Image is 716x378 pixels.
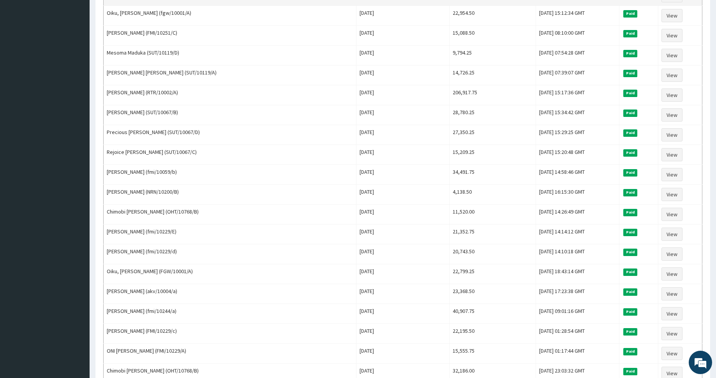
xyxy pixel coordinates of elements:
span: Paid [623,129,637,136]
a: View [661,88,682,102]
td: 9,794.25 [450,46,536,65]
td: [DATE] [356,244,450,264]
td: 4,138.50 [450,185,536,205]
td: [DATE] 15:34:42 GMT [536,105,619,125]
td: 28,780.25 [450,105,536,125]
td: [DATE] [356,6,450,26]
td: Rejoice [PERSON_NAME] (SUT/10067/C) [104,145,356,165]
span: Paid [623,348,637,355]
a: View [661,287,682,300]
a: View [661,168,682,181]
td: ONI [PERSON_NAME] (FMI/10229/A) [104,344,356,364]
td: [DATE] 14:10:18 GMT [536,244,619,264]
td: 40,907.75 [450,304,536,324]
td: 15,555.75 [450,344,536,364]
a: View [661,208,682,221]
span: Paid [623,110,637,117]
span: Paid [623,209,637,216]
td: 22,954.50 [450,6,536,26]
td: 27,350.25 [450,125,536,145]
td: Precious [PERSON_NAME] (SUT/10067/D) [104,125,356,145]
span: Paid [623,328,637,335]
td: Oiku, [PERSON_NAME] (fgw/10001/A) [104,6,356,26]
span: Paid [623,189,637,196]
td: [PERSON_NAME] (akv/10004/a) [104,284,356,304]
a: View [661,247,682,261]
td: 34,491.75 [450,165,536,185]
td: [DATE] 14:26:49 GMT [536,205,619,224]
td: [DATE] [356,324,450,344]
td: [DATE] 07:39:07 GMT [536,65,619,85]
td: 23,368.50 [450,284,536,304]
td: [DATE] 09:01:16 GMT [536,304,619,324]
a: View [661,148,682,161]
span: Paid [623,368,637,375]
td: [PERSON_NAME] (FMI/10229/c) [104,324,356,344]
td: 14,726.25 [450,65,536,85]
td: [DATE] 15:20:48 GMT [536,145,619,165]
td: [PERSON_NAME] (fmi/10059/b) [104,165,356,185]
td: 206,917.75 [450,85,536,105]
td: [PERSON_NAME] (fmi/10229/E) [104,224,356,244]
td: 22,799.25 [450,264,536,284]
td: 15,088.50 [450,26,536,46]
span: Paid [623,90,637,97]
td: [DATE] 15:17:36 GMT [536,85,619,105]
a: View [661,228,682,241]
a: View [661,267,682,281]
a: View [661,307,682,320]
td: [DATE] [356,284,450,304]
span: Paid [623,268,637,276]
td: [DATE] 01:28:54 GMT [536,324,619,344]
td: [DATE] [356,125,450,145]
td: [PERSON_NAME] (NRN/10200/B) [104,185,356,205]
td: [DATE] [356,145,450,165]
td: [DATE] [356,26,450,46]
td: [PERSON_NAME] (fmi/10229/d) [104,244,356,264]
a: View [661,347,682,360]
a: View [661,108,682,122]
td: [DATE] [356,264,450,284]
div: Minimize live chat window [128,4,146,23]
td: [DATE] [356,165,450,185]
td: [DATE] 08:10:00 GMT [536,26,619,46]
td: [PERSON_NAME] (SUT/10067/B) [104,105,356,125]
td: [DATE] 15:12:34 GMT [536,6,619,26]
td: [DATE] [356,65,450,85]
td: 20,743.50 [450,244,536,264]
img: d_794563401_company_1708531726252_794563401 [14,39,32,58]
td: [DATE] [356,344,450,364]
td: 15,209.25 [450,145,536,165]
a: View [661,29,682,42]
a: View [661,69,682,82]
span: Paid [623,288,637,295]
td: Oiku, [PERSON_NAME] (FGW/10001/A) [104,264,356,284]
td: [PERSON_NAME] (RTR/10002/A) [104,85,356,105]
td: [DATE] [356,185,450,205]
span: Paid [623,229,637,236]
td: [DATE] 14:14:12 GMT [536,224,619,244]
td: [DATE] 01:17:44 GMT [536,344,619,364]
td: [DATE] [356,224,450,244]
div: Chat with us now [41,44,131,54]
td: [DATE] 16:15:30 GMT [536,185,619,205]
td: 21,352.75 [450,224,536,244]
td: [DATE] [356,46,450,65]
td: Chimobi [PERSON_NAME] (OHT/10768/B) [104,205,356,224]
a: View [661,128,682,141]
td: [PERSON_NAME] (FMI/10251/C) [104,26,356,46]
a: View [661,49,682,62]
span: Paid [623,70,637,77]
span: Paid [623,249,637,256]
td: [DATE] [356,304,450,324]
td: 22,195.50 [450,324,536,344]
td: [PERSON_NAME] [PERSON_NAME] (SUT/10119/A) [104,65,356,85]
td: [DATE] 17:23:38 GMT [536,284,619,304]
td: [DATE] 15:29:25 GMT [536,125,619,145]
td: [DATE] 07:54:28 GMT [536,46,619,65]
td: [DATE] 18:43:14 GMT [536,264,619,284]
td: [DATE] [356,205,450,224]
td: Mesoma Maduka (SUT/10119/D) [104,46,356,65]
textarea: Type your message and hit 'Enter' [4,213,148,240]
span: Paid [623,308,637,315]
